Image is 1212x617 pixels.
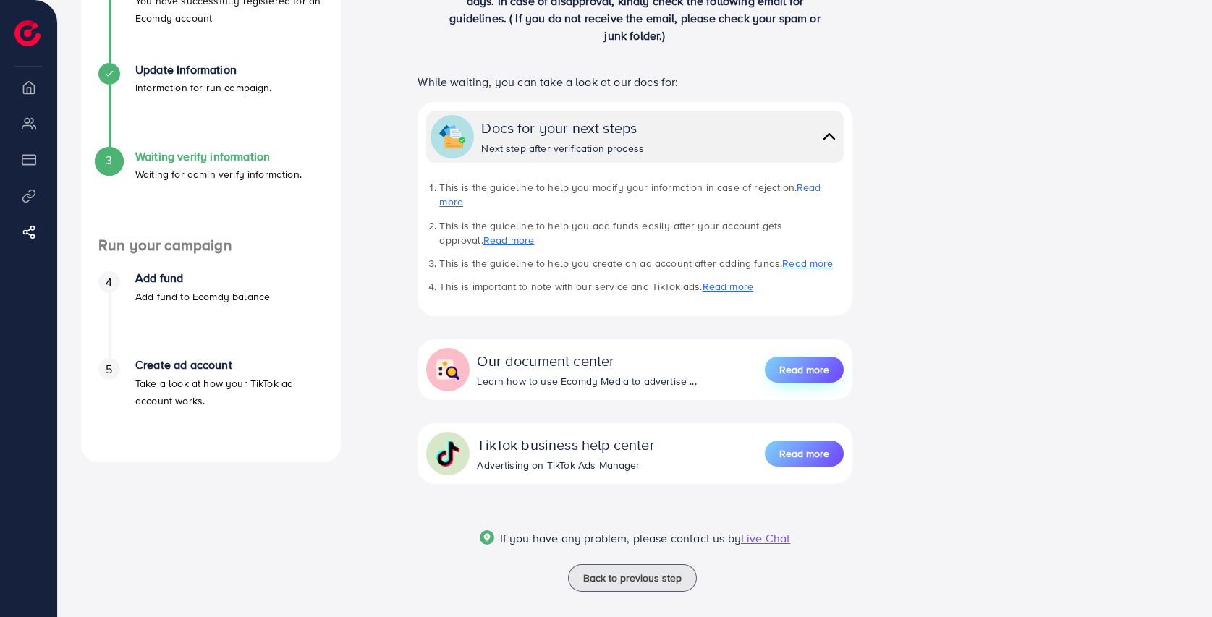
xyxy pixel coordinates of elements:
[439,124,465,150] img: collapse
[135,63,272,77] h4: Update Information
[81,150,341,237] li: Waiting verify information
[477,434,654,455] div: TikTok business help center
[568,564,697,592] button: Back to previous step
[418,73,852,90] p: While waiting, you can take a look at our docs for:
[779,446,829,461] span: Read more
[439,218,843,248] li: This is the guideline to help you add funds easily after your account gets approval.
[765,441,844,467] button: Read more
[135,271,270,285] h4: Add fund
[439,180,843,210] li: This is the guideline to help you modify your information in case of rejection.
[135,375,323,409] p: Take a look at how your TikTok ad account works.
[81,271,341,358] li: Add fund
[779,362,829,377] span: Read more
[481,117,644,138] div: Docs for your next steps
[765,439,844,468] a: Read more
[135,79,272,96] p: Information for run campaign.
[135,166,302,183] p: Waiting for admin verify information.
[439,180,821,209] a: Read more
[1150,552,1201,606] iframe: Chat
[106,152,112,169] span: 3
[480,530,494,545] img: Popup guide
[481,141,644,156] div: Next step after verification process
[819,126,839,147] img: collapse
[135,358,323,372] h4: Create ad account
[765,357,844,383] button: Read more
[435,441,461,467] img: collapse
[782,256,833,271] a: Read more
[81,237,341,255] h4: Run your campaign
[583,571,682,585] span: Back to previous step
[477,458,654,472] div: Advertising on TikTok Ads Manager
[435,357,461,383] img: collapse
[500,530,741,546] span: If you have any problem, please contact us by
[135,288,270,305] p: Add fund to Ecomdy balance
[765,355,844,384] a: Read more
[14,20,41,46] img: logo
[439,279,843,294] li: This is important to note with our service and TikTok ads.
[439,256,843,271] li: This is the guideline to help you create an ad account after adding funds.
[81,63,341,150] li: Update Information
[135,150,302,163] h4: Waiting verify information
[741,530,790,546] span: Live Chat
[703,279,753,294] a: Read more
[106,274,112,291] span: 4
[483,233,534,247] a: Read more
[477,350,696,371] div: Our document center
[106,361,112,378] span: 5
[477,374,696,388] div: Learn how to use Ecomdy Media to advertise ...
[81,358,341,445] li: Create ad account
